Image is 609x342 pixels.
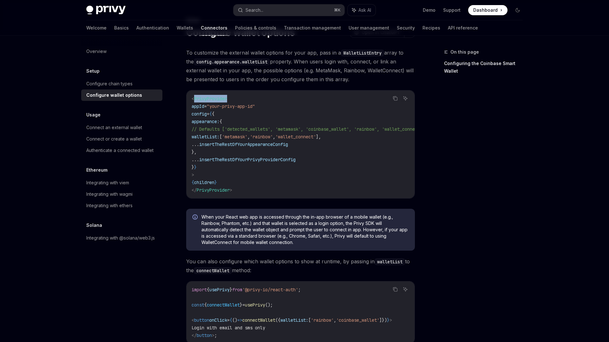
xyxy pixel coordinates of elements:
div: Integrating with ethers [86,202,133,209]
span: PrivyProvider [197,187,230,193]
svg: Info [193,214,199,221]
a: User management [349,20,389,36]
a: Integrating with viem [81,177,162,188]
span: usePrivy [245,302,265,308]
span: You can also configure which wallet options to show at runtime, by passing in to the method: [186,257,415,275]
a: Configuring the Coinbase Smart Wallet [444,58,528,76]
a: Connect an external wallet [81,122,162,133]
span: 'coinbase_wallet' [336,317,379,323]
span: import [192,287,207,293]
span: { [212,111,214,117]
span: </ [192,332,197,338]
button: Search...⌘K [233,4,344,16]
span: { [230,317,232,323]
a: Dashboard [468,5,507,15]
span: children [194,180,214,185]
code: config.appearance.walletList [194,58,270,65]
span: To customize the external wallet options for your app, pass in a array to the property. When user... [186,48,415,84]
span: { [209,111,212,117]
span: > [192,172,194,178]
a: Welcome [86,20,107,36]
span: // Defaults ['detected_wallets', 'metamask', 'coinbase_wallet', 'rainbow', 'wallet_connect'] [192,126,425,132]
span: > [230,187,232,193]
span: walletList: [192,134,219,140]
a: Configure chain types [81,78,162,89]
span: 'rainbow' [250,134,273,140]
a: Policies & controls [235,20,276,36]
span: '@privy-io/react-auth' [242,287,298,293]
span: usePrivy [209,287,230,293]
a: Authenticate a connected wallet [81,145,162,156]
a: Connect or create a wallet [81,133,162,145]
span: insertTheRestOfYourPrivyProviderConfig [199,157,296,162]
span: insertTheRestOfYourAppearanceConfig [199,141,288,147]
span: ... [192,157,199,162]
span: 'rainbow' [311,317,334,323]
span: { [207,287,209,293]
span: = [227,317,230,323]
span: ], [316,134,321,140]
span: walletList: [280,317,308,323]
span: }, [192,149,197,155]
a: Integrating with ethers [81,200,162,211]
a: Wallets [177,20,193,36]
img: dark logo [86,6,126,15]
h5: Ethereum [86,166,108,174]
button: Toggle dark mode [513,5,523,15]
span: 'metamask' [222,134,247,140]
span: appearance: [192,119,219,124]
span: () [232,317,237,323]
span: = [242,302,245,308]
span: [ [308,317,311,323]
span: const [192,302,204,308]
button: Ask AI [401,94,409,102]
a: API reference [448,20,478,36]
span: Ask AI [358,7,371,13]
span: => [237,317,242,323]
span: PrivyProvider [194,96,227,102]
span: appId [192,103,204,109]
span: ... [192,141,199,147]
span: } [387,317,390,323]
span: , [273,134,275,140]
span: (); [265,302,273,308]
span: < [192,96,194,102]
h5: Solana [86,221,102,229]
span: 'wallet_connect' [275,134,316,140]
span: > [390,317,392,323]
span: ]}) [379,317,387,323]
a: Demo [423,7,435,13]
span: On this page [450,48,479,56]
span: ({ [275,317,280,323]
span: [ [219,134,222,140]
code: walletList [375,258,405,265]
span: onClick [209,317,227,323]
div: Connect an external wallet [86,124,142,131]
span: button [197,332,212,338]
span: } [230,287,232,293]
a: Transaction management [284,20,341,36]
span: = [207,111,209,117]
span: } [192,164,194,170]
h5: Setup [86,67,100,75]
span: from [232,287,242,293]
span: = [204,103,207,109]
a: Configure wallet options [81,89,162,101]
a: Support [443,7,461,13]
span: , [247,134,250,140]
div: Authenticate a connected wallet [86,147,154,154]
a: Authentication [136,20,169,36]
span: When your React web app is accessed through the in-app browser of a mobile wallet (e.g., Rainbow,... [201,214,409,246]
span: </ [192,187,197,193]
button: Copy the contents from the code block [391,94,399,102]
span: Dashboard [473,7,498,13]
span: } [214,180,217,185]
span: > [212,332,214,338]
div: Connect or create a wallet [86,135,142,143]
div: Configure chain types [86,80,133,88]
code: WalletListEntry [341,49,384,56]
span: connectWallet [242,317,275,323]
span: ; [298,287,301,293]
span: config [192,111,207,117]
a: Integrating with @solana/web3.js [81,232,162,244]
